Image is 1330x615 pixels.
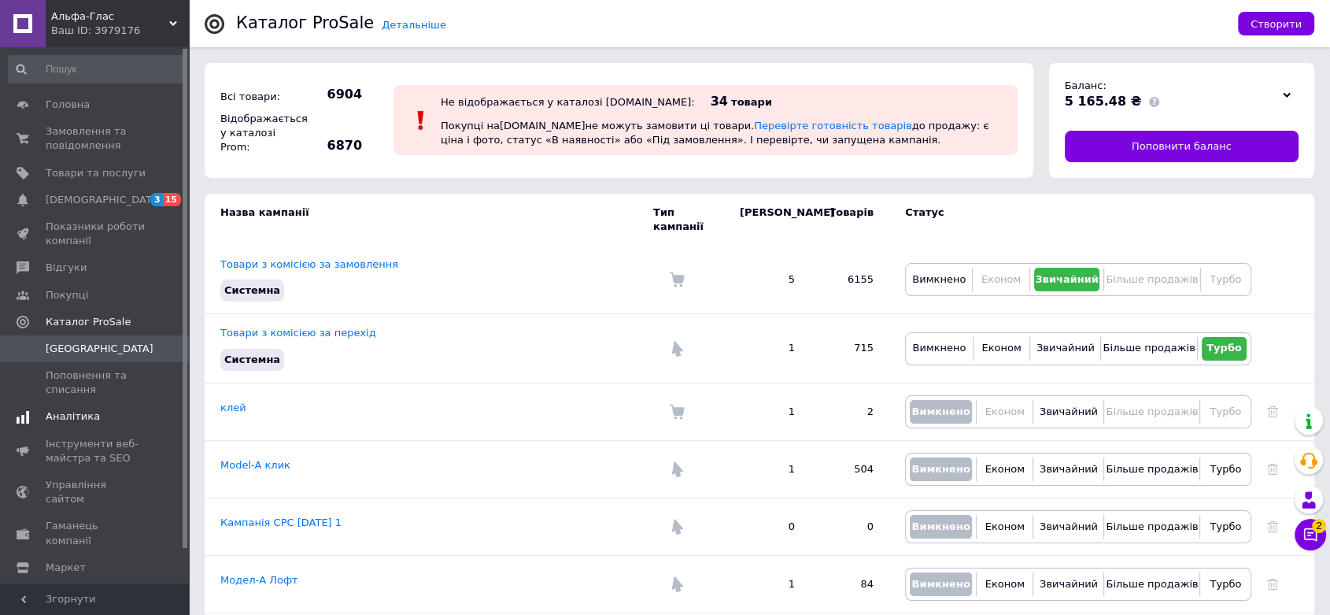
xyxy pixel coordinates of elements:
[1312,519,1326,533] span: 2
[307,137,362,154] span: 6870
[216,108,303,159] div: Відображається у каталозі Prom:
[220,327,376,339] a: Товари з комісією за перехід
[1210,273,1241,285] span: Турбо
[1204,515,1247,539] button: Турбо
[985,463,1025,475] span: Економ
[1132,139,1232,154] span: Поповнити баланс
[1034,337,1096,361] button: Звичайний
[1206,342,1242,354] span: Турбо
[46,561,86,575] span: Маркет
[409,109,433,132] img: :exclamation:
[754,120,912,132] a: Перевірте готовність товарів
[1108,458,1195,481] button: Більше продажів
[977,268,1025,291] button: Економ
[669,576,685,592] img: Комісія за перехід
[1105,337,1192,361] button: Більше продажів
[981,400,1029,424] button: Економ
[1267,406,1278,417] a: Видалити
[1040,521,1098,532] span: Звичайний
[1103,342,1195,354] span: Більше продажів
[1037,515,1099,539] button: Звичайний
[1108,400,1195,424] button: Більше продажів
[46,261,87,275] span: Відгуки
[1106,521,1198,532] span: Більше продажів
[910,572,972,596] button: Вимкнено
[724,498,811,555] td: 0
[1210,521,1241,532] span: Турбо
[46,220,146,248] span: Показники роботи компанії
[669,341,685,357] img: Комісія за перехід
[1108,515,1195,539] button: Більше продажів
[1267,578,1278,590] a: Видалити
[1034,268,1100,291] button: Звичайний
[653,194,724,246] td: Тип кампанії
[441,96,695,108] div: Не відображається у каталозі [DOMAIN_NAME]:
[1295,519,1326,550] button: Чат з покупцем2
[911,463,970,475] span: Вимкнено
[811,383,889,440] td: 2
[889,194,1251,246] td: Статус
[46,519,146,547] span: Гаманець компанії
[1035,273,1099,285] span: Звичайний
[811,440,889,498] td: 504
[1037,400,1099,424] button: Звичайний
[224,354,280,365] span: Системна
[46,288,88,302] span: Покупці
[307,86,362,103] span: 6904
[220,517,342,528] a: Кампанія CPC [DATE] 1
[1065,94,1142,109] span: 5 165.48 ₴
[724,383,811,440] td: 1
[46,166,146,180] span: Товари та послуги
[724,246,811,314] td: 5
[1040,463,1098,475] span: Звичайний
[1065,131,1299,162] a: Поповнити баланс
[46,315,131,329] span: Каталог ProSale
[1108,268,1195,291] button: Більше продажів
[811,555,889,613] td: 84
[46,437,146,465] span: Інструменти веб-майстра та SEO
[46,342,153,356] span: [GEOGRAPHIC_DATA]
[1210,406,1241,417] span: Турбо
[150,193,163,206] span: 3
[981,342,1021,354] span: Економ
[46,409,100,424] span: Аналітика
[981,572,1029,596] button: Економ
[724,555,811,613] td: 1
[236,15,374,31] div: Каталог ProSale
[1106,273,1198,285] span: Більше продажів
[1267,521,1278,532] a: Видалити
[163,193,181,206] span: 15
[220,574,298,586] a: Модел-А Лофт
[1036,342,1095,354] span: Звичайний
[1106,463,1198,475] span: Більше продажів
[912,342,966,354] span: Вимкнено
[910,268,968,291] button: Вимкнено
[811,498,889,555] td: 0
[711,94,728,109] span: 34
[1210,463,1241,475] span: Турбо
[669,404,685,420] img: Комісія за замовлення
[981,458,1029,481] button: Економ
[46,98,90,112] span: Головна
[224,284,280,296] span: Системна
[985,406,1025,417] span: Економ
[910,515,972,539] button: Вимкнено
[46,369,146,397] span: Поповнення та списання
[911,521,970,532] span: Вимкнено
[220,402,246,413] a: клей
[724,314,811,383] td: 1
[981,273,1021,285] span: Економ
[981,515,1029,539] button: Економ
[46,193,162,207] span: [DEMOGRAPHIC_DATA]
[985,521,1025,532] span: Економ
[811,194,889,246] td: Товарів
[46,478,146,506] span: Управління сайтом
[731,96,772,108] span: товари
[51,9,169,24] span: Альфа-Глас
[1108,572,1195,596] button: Більше продажів
[1202,337,1247,361] button: Турбо
[1040,406,1098,417] span: Звичайний
[382,19,446,31] a: Детальніше
[977,337,1025,361] button: Економ
[724,194,811,246] td: [PERSON_NAME]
